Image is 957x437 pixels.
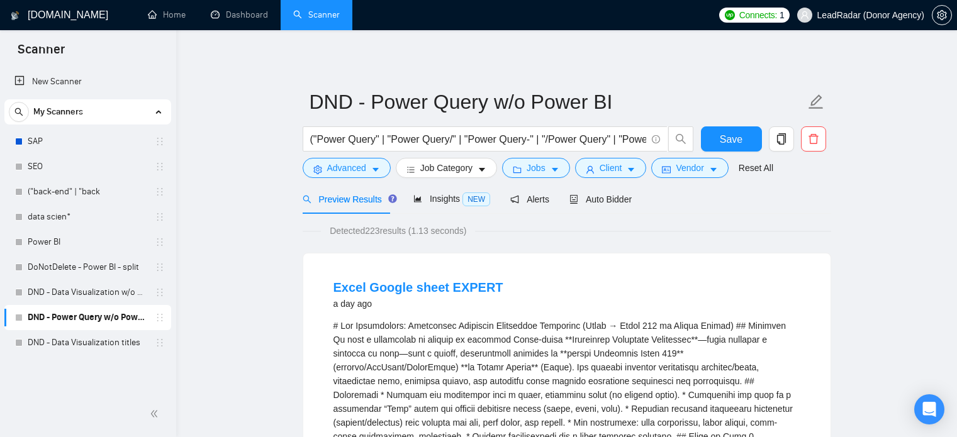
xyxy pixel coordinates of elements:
span: info-circle [652,135,660,143]
button: settingAdvancedcaret-down [303,158,391,178]
span: delete [802,133,825,145]
button: search [9,102,29,122]
span: holder [155,136,165,147]
span: caret-down [627,165,635,174]
li: New Scanner [4,69,171,94]
button: folderJobscaret-down [502,158,570,178]
button: delete [801,126,826,152]
span: search [9,108,28,116]
a: DND - Data Visualization w/o PowerBI, PowerQuery [28,280,147,305]
span: holder [155,338,165,348]
span: copy [770,133,793,145]
span: Detected 223 results (1.13 seconds) [321,224,475,238]
span: robot [569,195,578,204]
span: search [303,195,311,204]
span: Auto Bidder [569,194,632,204]
div: a day ago [333,296,503,311]
span: Client [600,161,622,175]
a: dashboardDashboard [211,9,268,20]
span: idcard [662,165,671,174]
a: Reset All [739,161,773,175]
span: search [669,133,693,145]
span: Insights [413,194,490,204]
a: DND - Data Visualization titles [28,330,147,355]
span: bars [406,165,415,174]
span: holder [155,262,165,272]
span: setting [313,165,322,174]
span: Job Category [420,161,473,175]
span: holder [155,287,165,297]
input: Scanner name... [310,86,805,118]
a: New Scanner [14,69,161,94]
span: Vendor [676,161,703,175]
a: DND - Power Query w/o Power BI [28,305,147,330]
span: holder [155,187,165,197]
img: upwork-logo.png [725,10,735,20]
span: caret-down [478,165,486,174]
button: barsJob Categorycaret-down [396,158,497,178]
span: Preview Results [303,194,393,204]
span: area-chart [413,194,422,203]
span: NEW [462,192,490,206]
button: copy [769,126,794,152]
span: Jobs [527,161,546,175]
span: My Scanners [33,99,83,124]
span: 1 [780,8,785,22]
span: holder [155,162,165,172]
img: logo [11,6,20,26]
span: edit [808,94,824,110]
span: caret-down [709,165,718,174]
a: DoNotDelete - Power BI - split [28,255,147,280]
input: Search Freelance Jobs... [310,131,646,147]
button: search [668,126,693,152]
button: userClientcaret-down [575,158,647,178]
span: user [800,11,809,19]
a: Power BI [28,230,147,255]
span: caret-down [371,165,380,174]
span: caret-down [551,165,559,174]
a: Excel Google sheet EXPERT [333,280,503,294]
span: holder [155,237,165,247]
a: SEO [28,154,147,179]
span: Connects: [739,8,777,22]
span: holder [155,313,165,323]
span: holder [155,212,165,222]
a: homeHome [148,9,186,20]
li: My Scanners [4,99,171,355]
button: Save [701,126,762,152]
span: user [586,165,595,174]
a: data scien* [28,204,147,230]
span: setting [932,10,951,20]
a: SAP [28,129,147,154]
span: Scanner [8,40,75,67]
span: notification [510,195,519,204]
span: Alerts [510,194,549,204]
button: setting [932,5,952,25]
span: Advanced [327,161,366,175]
span: double-left [150,407,162,420]
a: searchScanner [293,9,340,20]
a: setting [932,10,952,20]
a: ("back-end" | "back [28,179,147,204]
span: Save [720,131,742,147]
span: folder [513,165,522,174]
div: Tooltip anchor [387,193,398,204]
button: idcardVendorcaret-down [651,158,728,178]
div: Open Intercom Messenger [914,394,944,424]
